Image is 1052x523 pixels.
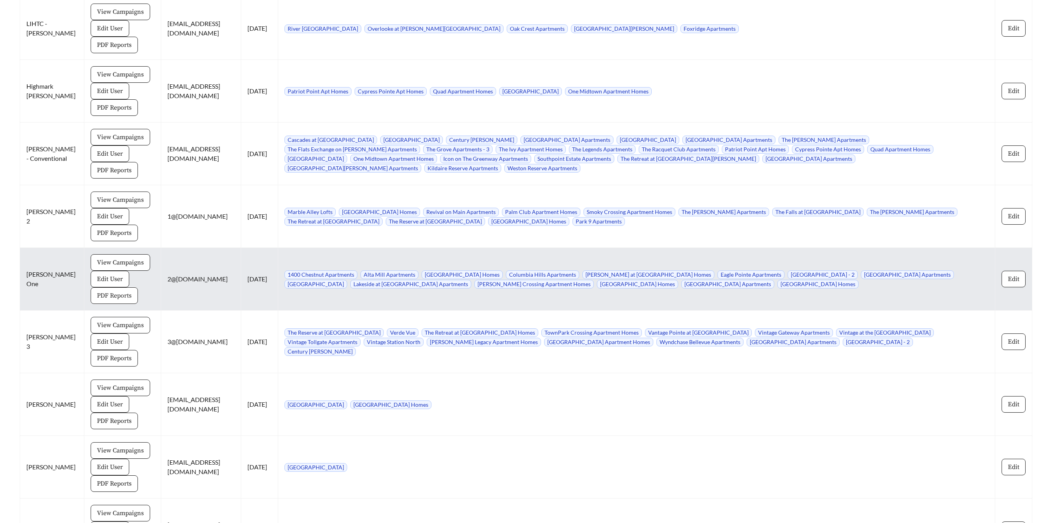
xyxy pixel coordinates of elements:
a: Edit User [91,24,129,32]
button: View Campaigns [91,317,150,333]
span: The [PERSON_NAME] Apartments [867,208,957,216]
span: Cascades at [GEOGRAPHIC_DATA] [284,136,377,144]
span: Edit User [97,149,123,158]
button: PDF Reports [91,37,138,53]
span: Southpoint Estate Apartments [534,154,614,163]
span: Columbia Hills Apartments [506,270,579,279]
span: River [GEOGRAPHIC_DATA] [284,24,361,33]
span: The Reserve at [GEOGRAPHIC_DATA] [386,217,485,226]
span: Oak Crest Apartments [507,24,568,33]
td: [EMAIL_ADDRESS][DOMAIN_NAME] [161,60,241,123]
span: View Campaigns [97,132,144,142]
td: [PERSON_NAME] 2 [20,185,84,248]
span: PDF Reports [97,354,132,363]
span: Edit User [97,400,123,409]
span: PDF Reports [97,291,132,300]
span: The Retreat at [GEOGRAPHIC_DATA] Homes [422,328,538,337]
button: PDF Reports [91,413,138,429]
td: [EMAIL_ADDRESS][DOMAIN_NAME] [161,123,241,185]
a: View Campaigns [91,70,150,78]
button: Edit [1002,333,1026,350]
span: Edit [1008,212,1019,221]
td: [DATE] [241,185,278,248]
span: [GEOGRAPHIC_DATA] - 2 [843,338,913,346]
span: [PERSON_NAME] Legacy Apartment Homes [427,338,541,346]
span: [GEOGRAPHIC_DATA] Homes [350,400,431,409]
td: [DATE] [241,311,278,373]
span: Park 9 Apartments [572,217,625,226]
button: Edit [1002,20,1026,37]
td: [DATE] [241,248,278,311]
span: Vintage Station North [364,338,424,346]
span: [GEOGRAPHIC_DATA] Apartments [682,136,775,144]
button: View Campaigns [91,442,150,459]
span: PDF Reports [97,416,132,426]
span: View Campaigns [97,258,144,267]
span: [GEOGRAPHIC_DATA] [284,400,347,409]
span: View Campaigns [97,320,144,330]
span: PDF Reports [97,228,132,238]
button: PDF Reports [91,225,138,241]
button: Edit [1002,83,1026,99]
span: View Campaigns [97,7,144,17]
span: View Campaigns [97,446,144,455]
a: Edit User [91,463,129,470]
button: Edit [1002,208,1026,225]
a: Edit User [91,87,129,94]
td: [PERSON_NAME] One [20,248,84,311]
a: View Campaigns [91,509,150,516]
a: Edit User [91,212,129,220]
td: [DATE] [241,436,278,499]
a: View Campaigns [91,133,150,140]
span: Edit User [97,24,123,33]
span: Edit [1008,337,1019,346]
span: One Midtown Apartment Homes [350,154,437,163]
a: View Campaigns [91,258,150,266]
span: PDF Reports [97,479,132,488]
span: [GEOGRAPHIC_DATA] Apartments [520,136,613,144]
span: Cypress Pointe Apt Homes [355,87,427,96]
button: Edit User [91,208,129,225]
span: PDF Reports [97,166,132,175]
td: [DATE] [241,60,278,123]
span: Edit User [97,462,123,472]
span: View Campaigns [97,195,144,205]
span: [GEOGRAPHIC_DATA] Homes [339,208,420,216]
button: Edit User [91,459,129,475]
span: The Legends Apartments [569,145,636,154]
span: The Retreat at [GEOGRAPHIC_DATA][PERSON_NAME] [617,154,759,163]
a: View Campaigns [91,321,150,328]
span: The Flats Exchange on [PERSON_NAME] Apartments [284,145,420,154]
span: [GEOGRAPHIC_DATA] Apartments [762,154,855,163]
button: PDF Reports [91,350,138,367]
span: Kildaire Reserve Apartments [424,164,501,173]
a: View Campaigns [91,446,150,454]
td: 2@[DOMAIN_NAME] [161,248,241,311]
span: [GEOGRAPHIC_DATA][PERSON_NAME] [571,24,677,33]
span: View Campaigns [97,383,144,393]
span: Edit [1008,274,1019,284]
span: The [PERSON_NAME] Apartments [678,208,769,216]
span: Marble Alley Lofts [284,208,336,216]
span: [GEOGRAPHIC_DATA] Homes [597,280,678,288]
button: PDF Reports [91,99,138,116]
span: The Racquet Club Apartments [639,145,719,154]
span: The Falls at [GEOGRAPHIC_DATA] [772,208,864,216]
button: Edit [1002,459,1026,475]
span: Century [PERSON_NAME] [446,136,517,144]
span: [GEOGRAPHIC_DATA] Apartments [681,280,774,288]
span: [GEOGRAPHIC_DATA] Apartment Homes [544,338,653,346]
span: Edit [1008,462,1019,472]
span: Edit [1008,24,1019,33]
td: [PERSON_NAME] [20,436,84,499]
span: [PERSON_NAME] Crossing Apartment Homes [474,280,594,288]
span: [GEOGRAPHIC_DATA][PERSON_NAME] Apartments [284,164,421,173]
span: Icon on The Greenway Apartments [440,154,531,163]
span: One Midtown Apartment Homes [565,87,652,96]
span: Cypress Pointe Apt Homes [792,145,864,154]
span: [GEOGRAPHIC_DATA] Homes [488,217,569,226]
a: Edit User [91,337,129,345]
span: Edit [1008,149,1019,158]
td: 1@[DOMAIN_NAME] [161,185,241,248]
td: [PERSON_NAME] [20,373,84,436]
